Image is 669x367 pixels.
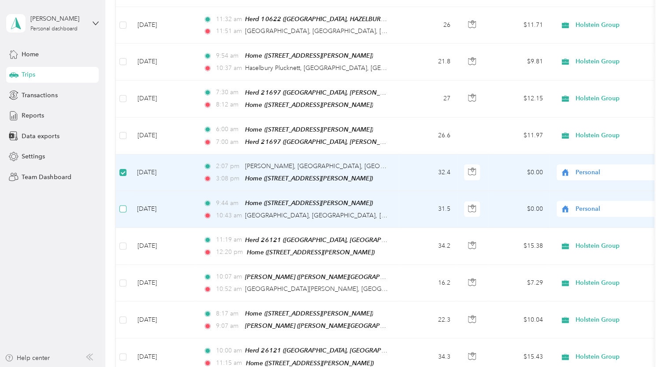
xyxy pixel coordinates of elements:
[130,154,196,191] td: [DATE]
[22,132,59,141] span: Data exports
[216,100,241,110] span: 8:12 am
[488,228,550,265] td: $15.38
[576,241,656,251] span: Holstein Group
[245,101,373,108] span: Home ([STREET_ADDRESS][PERSON_NAME])
[216,174,241,183] span: 3:08 pm
[130,7,196,44] td: [DATE]
[245,212,442,219] span: [GEOGRAPHIC_DATA], [GEOGRAPHIC_DATA], [GEOGRAPHIC_DATA]
[245,27,442,35] span: [GEOGRAPHIC_DATA], [GEOGRAPHIC_DATA], [GEOGRAPHIC_DATA]
[576,94,656,103] span: Holstein Group
[216,125,241,134] span: 6:00 am
[399,117,457,154] td: 26.6
[245,52,373,59] span: Home ([STREET_ADDRESS][PERSON_NAME])
[399,301,457,338] td: 22.3
[216,63,241,73] span: 10:37 am
[576,57,656,66] span: Holstein Group
[399,154,457,191] td: 32.4
[576,352,656,362] span: Holstein Group
[247,249,375,256] span: Home ([STREET_ADDRESS][PERSON_NAME])
[130,301,196,338] td: [DATE]
[216,346,241,356] span: 10:00 am
[216,211,241,220] span: 10:43 am
[576,204,656,214] span: Personal
[5,353,50,363] button: Help center
[216,137,241,147] span: 7:00 am
[620,318,669,367] iframe: Everlance-gr Chat Button Frame
[245,162,495,170] span: [PERSON_NAME], [GEOGRAPHIC_DATA], [GEOGRAPHIC_DATA], [GEOGRAPHIC_DATA]
[130,44,196,80] td: [DATE]
[22,111,44,120] span: Reports
[245,175,373,182] span: Home ([STREET_ADDRESS][PERSON_NAME])
[488,7,550,44] td: $11.71
[245,15,552,23] span: Herd 10622 ([GEOGRAPHIC_DATA], HAZELBURY PLUCKNETT, [GEOGRAPHIC_DATA], [GEOGRAPHIC_DATA])
[216,284,241,294] span: 10:52 am
[216,198,241,208] span: 9:44 am
[130,265,196,301] td: [DATE]
[22,172,71,182] span: Team Dashboard
[246,360,374,367] span: Home ([STREET_ADDRESS][PERSON_NAME])
[245,64,434,72] span: Haselbury Plucknett, [GEOGRAPHIC_DATA], [GEOGRAPHIC_DATA]
[488,154,550,191] td: $0.00
[488,301,550,338] td: $10.04
[30,14,85,23] div: [PERSON_NAME]
[245,236,543,244] span: Herd 26121 ([GEOGRAPHIC_DATA], [GEOGRAPHIC_DATA], [GEOGRAPHIC_DATA], [GEOGRAPHIC_DATA])
[399,81,457,117] td: 27
[399,44,457,80] td: 21.8
[216,161,241,171] span: 2:07 pm
[216,247,243,257] span: 12:20 pm
[576,278,656,288] span: Holstein Group
[130,191,196,228] td: [DATE]
[488,191,550,228] td: $0.00
[576,20,656,30] span: Holstein Group
[245,347,543,354] span: Herd 26121 ([GEOGRAPHIC_DATA], [GEOGRAPHIC_DATA], [GEOGRAPHIC_DATA], [GEOGRAPHIC_DATA])
[488,265,550,301] td: $7.29
[130,228,196,265] td: [DATE]
[22,152,45,161] span: Settings
[216,26,241,36] span: 11:51 am
[216,321,241,331] span: 9:07 am
[399,265,457,301] td: 16.2
[22,70,35,79] span: Trips
[488,44,550,80] td: $9.81
[399,191,457,228] td: 31.5
[22,91,57,100] span: Transactions
[245,199,373,206] span: Home ([STREET_ADDRESS][PERSON_NAME])
[22,50,39,59] span: Home
[216,88,241,97] span: 7:30 am
[488,81,550,117] td: $12.15
[576,168,656,177] span: Personal
[30,26,78,32] div: Personal dashboard
[130,81,196,117] td: [DATE]
[130,117,196,154] td: [DATE]
[399,7,457,44] td: 26
[488,117,550,154] td: $11.97
[245,285,558,293] span: [GEOGRAPHIC_DATA][PERSON_NAME], [GEOGRAPHIC_DATA], [GEOGRAPHIC_DATA], [GEOGRAPHIC_DATA]
[216,235,241,245] span: 11:19 am
[576,131,656,140] span: Holstein Group
[399,228,457,265] td: 34.2
[216,51,241,61] span: 9:54 am
[216,272,241,282] span: 10:07 am
[216,309,241,319] span: 8:17 am
[245,310,373,317] span: Home ([STREET_ADDRESS][PERSON_NAME])
[576,315,656,325] span: Holstein Group
[245,126,373,133] span: Home ([STREET_ADDRESS][PERSON_NAME])
[216,15,241,24] span: 11:32 am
